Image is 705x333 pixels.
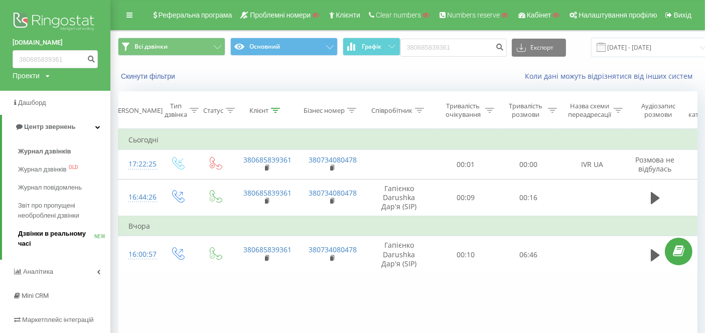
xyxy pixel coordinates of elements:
[13,38,98,48] a: [DOMAIN_NAME]
[364,179,435,216] td: Гапієнко Darushka Дар'я (SIP)
[18,142,110,160] a: Журнал дзвінків
[112,106,163,115] div: [PERSON_NAME]
[304,106,345,115] div: Бізнес номер
[512,39,566,57] button: Експорт
[497,179,560,216] td: 00:16
[560,150,625,179] td: IVR UA
[134,43,168,51] span: Всі дзвінки
[309,188,357,198] a: 380734080478
[2,115,110,139] a: Центр звернень
[118,72,180,81] button: Скинути фільтри
[13,71,40,81] div: Проекти
[18,179,110,197] a: Журнал повідомлень
[579,11,657,19] span: Налаштування профілю
[18,99,46,106] span: Дашборд
[18,183,82,193] span: Журнал повідомлень
[18,229,94,249] span: Дзвінки в реальному часі
[244,245,292,254] a: 380685839361
[336,11,360,19] span: Клієнти
[634,102,682,119] div: Аудіозапис розмови
[13,50,98,68] input: Пошук за номером
[400,39,507,57] input: Пошук за номером
[118,38,225,56] button: Всі дзвінки
[18,201,105,221] span: Звіт про пропущені необроблені дзвінки
[18,146,71,156] span: Журнал дзвінків
[674,11,691,19] span: Вихід
[244,188,292,198] a: 380685839361
[159,11,232,19] span: Реферальна програма
[18,164,66,175] span: Журнал дзвінків
[343,38,400,56] button: Графік
[18,197,110,225] a: Звіт про пропущені необроблені дзвінки
[435,150,497,179] td: 00:01
[364,236,435,273] td: Гапієнко Darushka Дар'я (SIP)
[203,106,223,115] div: Статус
[128,245,149,264] div: 16:00:57
[447,11,500,19] span: Numbers reserve
[18,160,110,179] a: Журнал дзвінківOLD
[506,102,545,119] div: Тривалість розмови
[435,236,497,273] td: 00:10
[22,292,49,299] span: Mini CRM
[527,11,551,19] span: Кабінет
[525,71,697,81] a: Коли дані можуть відрізнятися вiд інших систем
[165,102,187,119] div: Тип дзвінка
[497,150,560,179] td: 00:00
[636,155,675,174] span: Розмова не відбулась
[128,188,149,207] div: 16:44:26
[376,11,421,19] span: Clear numbers
[309,155,357,164] a: 380734080478
[309,245,357,254] a: 380734080478
[250,11,311,19] span: Проблемні номери
[22,316,94,323] span: Маркетплейс інтеграцій
[24,123,75,130] span: Центр звернень
[249,106,268,115] div: Клієнт
[230,38,338,56] button: Основний
[435,179,497,216] td: 00:09
[568,102,611,119] div: Назва схеми переадресації
[362,43,382,50] span: Графік
[23,268,53,275] span: Аналiтика
[13,10,98,35] img: Ringostat logo
[18,225,110,253] a: Дзвінки в реальному часіNEW
[128,154,149,174] div: 17:22:25
[244,155,292,164] a: 380685839361
[443,102,483,119] div: Тривалість очікування
[371,106,412,115] div: Співробітник
[497,236,560,273] td: 06:46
